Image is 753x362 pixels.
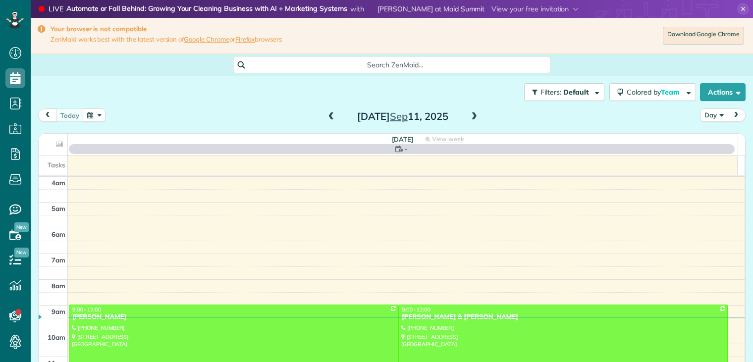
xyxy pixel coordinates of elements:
[341,111,465,122] h2: [DATE] 11, 2025
[405,144,408,154] span: -
[52,205,65,212] span: 5am
[432,135,464,143] span: View week
[38,108,57,122] button: prev
[390,110,408,122] span: Sep
[401,313,725,321] div: [PERSON_NAME] & [PERSON_NAME]
[184,35,229,43] a: Google Chrome
[235,35,255,43] a: Firefox
[377,4,484,13] span: [PERSON_NAME] at Maid Summit
[700,83,746,101] button: Actions
[52,256,65,264] span: 7am
[627,88,683,97] span: Colored by
[14,248,29,258] span: New
[51,25,282,33] strong: Your browser is not compatible
[72,313,395,321] div: [PERSON_NAME]
[56,108,84,122] button: today
[52,308,65,315] span: 9am
[609,83,696,101] button: Colored byTeam
[663,27,744,45] a: Download Google Chrome
[519,83,604,101] a: Filters: Default
[14,222,29,232] span: New
[48,333,65,341] span: 10am
[66,4,347,14] strong: Automate or Fall Behind: Growing Your Cleaning Business with AI + Marketing Systems
[72,306,101,313] span: 9:00 - 12:00
[48,161,65,169] span: Tasks
[52,230,65,238] span: 6am
[51,35,282,44] span: ZenMaid works best with the latest version of or browsers
[392,135,413,143] span: [DATE]
[52,282,65,290] span: 8am
[366,5,374,13] img: dan-young.jpg
[727,108,746,122] button: next
[402,306,430,313] span: 9:00 - 12:00
[350,4,364,13] span: with
[540,88,561,97] span: Filters:
[524,83,604,101] button: Filters: Default
[661,88,681,97] span: Team
[52,179,65,187] span: 4am
[700,108,728,122] button: Day
[563,88,590,97] span: Default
